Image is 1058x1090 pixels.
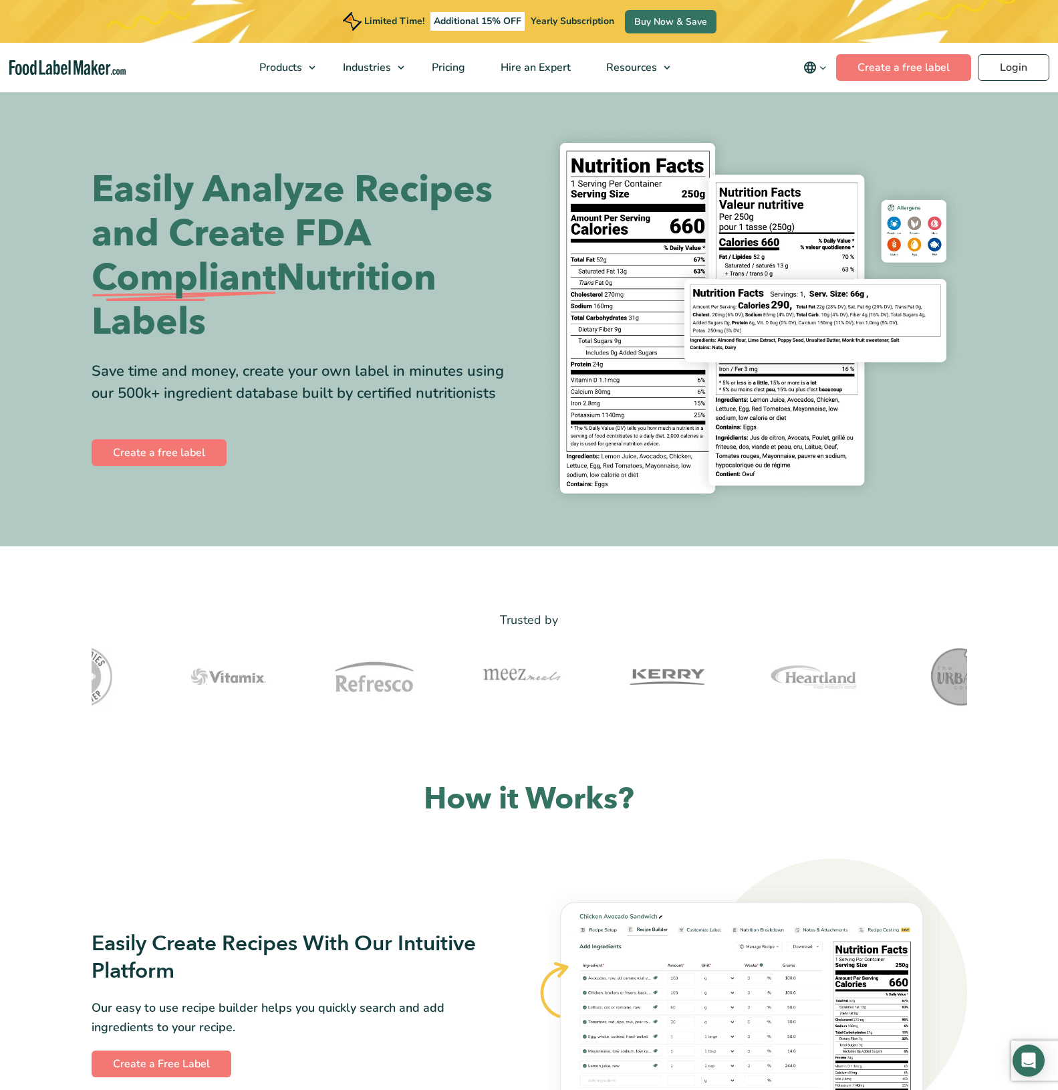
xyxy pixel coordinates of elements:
a: Hire an Expert [483,43,585,92]
p: Our easy to use recipe builder helps you quickly search and add ingredients to your recipe. [92,998,479,1037]
p: Trusted by [92,611,967,630]
a: Products [242,43,322,92]
span: Products [255,60,303,75]
div: Save time and money, create your own label in minutes using our 500k+ ingredient database built b... [92,360,519,405]
h3: Easily Create Recipes With Our Intuitive Platform [92,930,479,985]
a: Industries [325,43,411,92]
span: Yearly Subscription [531,15,614,27]
span: Hire an Expert [497,60,572,75]
a: Create a Free Label [92,1051,231,1077]
a: Resources [589,43,677,92]
span: Industries [339,60,392,75]
div: Open Intercom Messenger [1013,1045,1045,1077]
a: Buy Now & Save [625,10,716,33]
span: Resources [602,60,658,75]
span: Additional 15% OFF [430,12,525,31]
a: Pricing [414,43,480,92]
a: Login [978,54,1049,81]
span: Compliant [92,256,276,300]
span: Pricing [428,60,467,75]
a: Create a free label [92,439,227,466]
span: Limited Time! [364,15,424,27]
a: Create a free label [836,54,971,81]
h1: Easily Analyze Recipes and Create FDA Nutrition Labels [92,168,519,344]
h2: How it Works? [92,780,967,819]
